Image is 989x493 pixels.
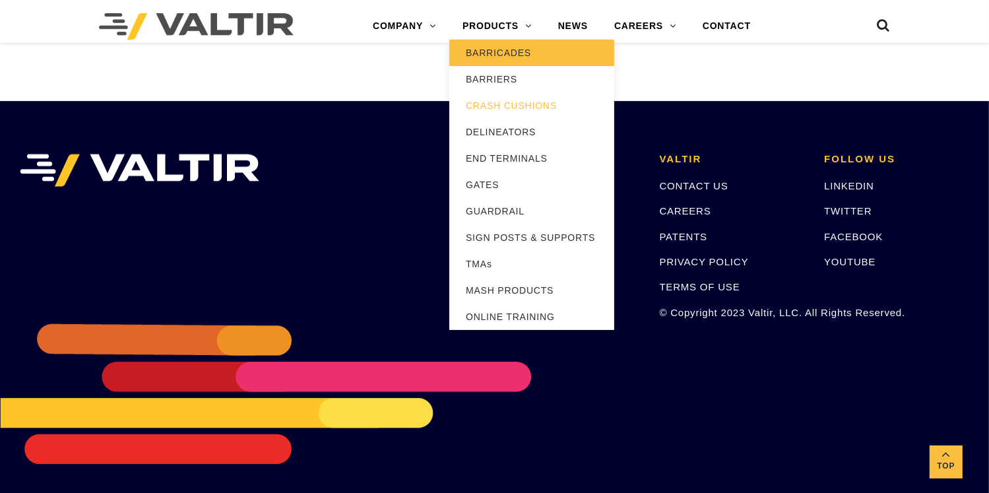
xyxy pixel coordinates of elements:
[660,154,805,165] h2: VALTIR
[660,256,749,267] a: PRIVACY POLICY
[449,224,614,251] a: SIGN POSTS & SUPPORTS
[824,205,872,216] a: TWITTER
[449,304,614,330] a: ONLINE TRAINING
[449,92,614,119] a: CRASH CUSHIONS
[660,281,740,292] a: TERMS OF USE
[20,154,259,187] img: VALTIR
[449,119,614,145] a: DELINEATORS
[660,231,708,242] a: PATENTS
[660,205,711,216] a: CAREERS
[449,66,614,92] a: BARRIERS
[660,180,728,191] a: CONTACT US
[660,305,805,320] p: © Copyright 2023 Valtir, LLC. All Rights Reserved.
[930,445,963,478] a: Top
[930,459,963,474] span: Top
[449,13,545,40] a: PRODUCTS
[99,13,294,40] img: Valtir
[824,231,883,242] a: FACEBOOK
[449,145,614,172] a: END TERMINALS
[601,13,689,40] a: CAREERS
[824,256,876,267] a: YOUTUBE
[824,154,969,165] h2: FOLLOW US
[449,172,614,198] a: GATES
[824,180,874,191] a: LINKEDIN
[449,251,614,277] a: TMAs
[689,13,764,40] a: CONTACT
[449,277,614,304] a: MASH PRODUCTS
[449,40,614,66] a: BARRICADES
[545,13,601,40] a: NEWS
[449,198,614,224] a: GUARDRAIL
[360,13,449,40] a: COMPANY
